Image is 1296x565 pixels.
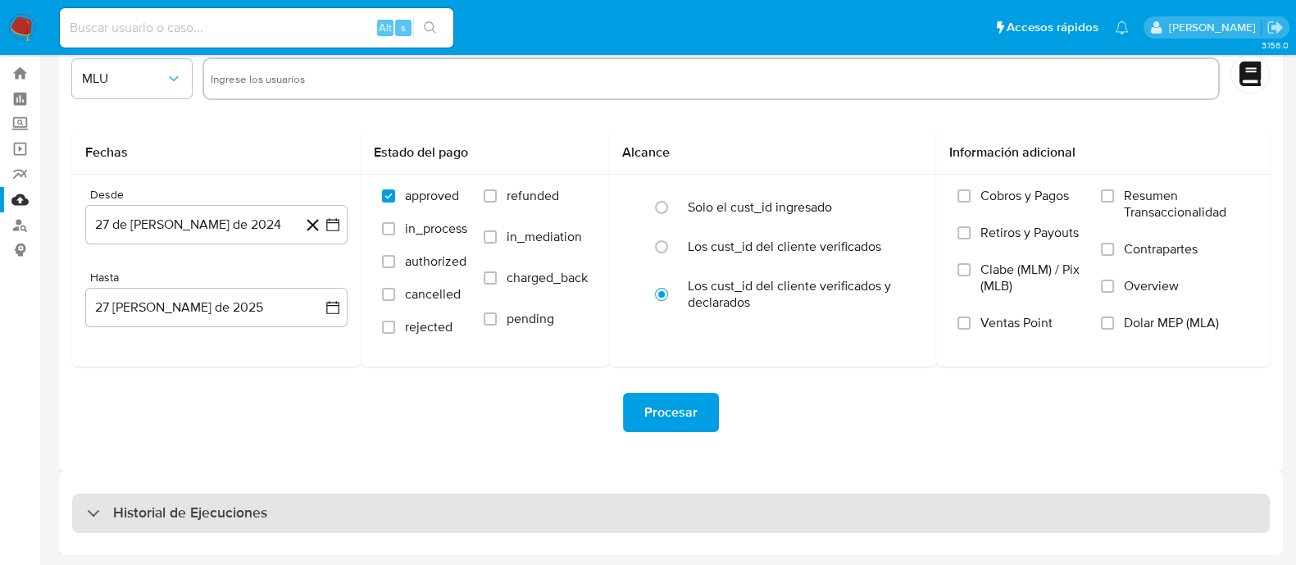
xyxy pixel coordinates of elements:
[1115,21,1129,34] a: Notificaciones
[1261,39,1288,52] span: 3.156.0
[401,20,406,35] span: s
[413,16,447,39] button: search-icon
[60,17,453,39] input: Buscar usuario o caso...
[1168,20,1261,35] p: martin.degiuli@mercadolibre.com
[379,20,392,35] span: Alt
[1007,19,1098,36] span: Accesos rápidos
[1266,19,1284,36] a: Salir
